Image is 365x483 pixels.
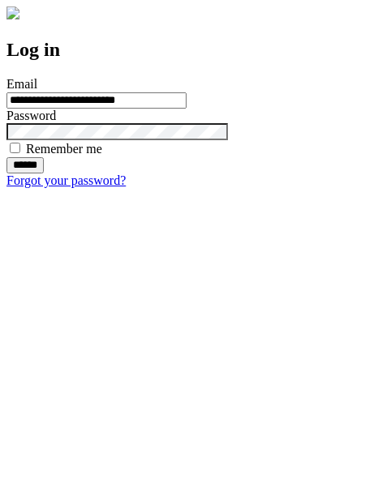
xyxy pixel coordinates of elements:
[6,77,37,91] label: Email
[6,109,56,122] label: Password
[6,173,126,187] a: Forgot your password?
[6,6,19,19] img: logo-4e3dc11c47720685a147b03b5a06dd966a58ff35d612b21f08c02c0306f2b779.png
[26,142,102,156] label: Remember me
[6,39,359,61] h2: Log in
